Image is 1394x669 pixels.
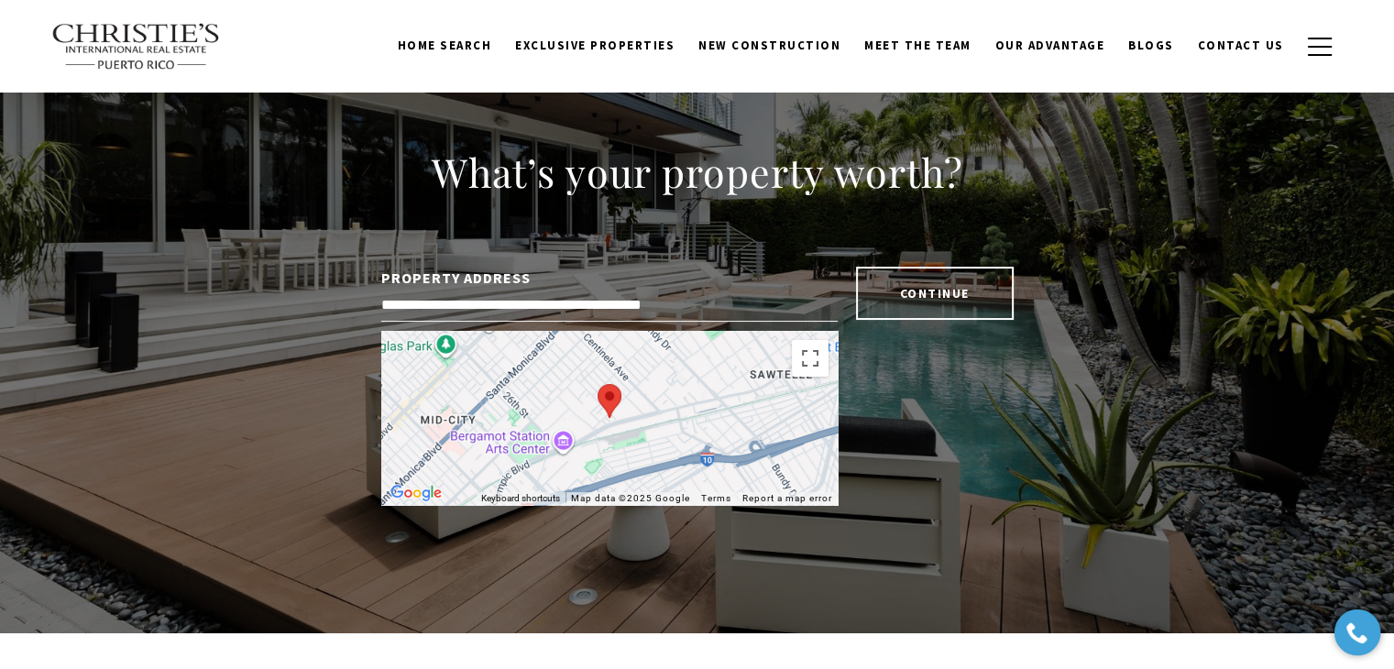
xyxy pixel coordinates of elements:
a: Open this area in Google Maps (opens a new window) [386,481,446,505]
button: button [1296,20,1344,73]
a: Home Search [386,28,504,63]
button: Keyboard shortcuts [481,492,560,505]
label: PROPERTY ADDRESS [381,267,838,291]
span: Blogs [1128,38,1174,53]
span: Exclusive Properties [515,38,675,53]
h2: What’s your property worth? [102,147,1293,198]
span: Map data ©2025 Google [571,493,690,503]
button: continue [856,267,1014,320]
span: New Construction [698,38,840,53]
span: Contact Us [1198,38,1284,53]
a: Report a map error - open in a new tab [742,493,832,503]
a: Exclusive Properties [503,28,686,63]
span: Our Advantage [995,38,1105,53]
a: Our Advantage [983,28,1117,63]
a: Blogs [1116,28,1186,63]
a: Terms (opens in new tab) [701,493,731,503]
a: New Construction [686,28,852,63]
a: Meet the Team [852,28,983,63]
img: Google [386,481,446,505]
img: Christie's International Real Estate text transparent background [51,23,222,71]
button: Toggle fullscreen view [792,340,829,377]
